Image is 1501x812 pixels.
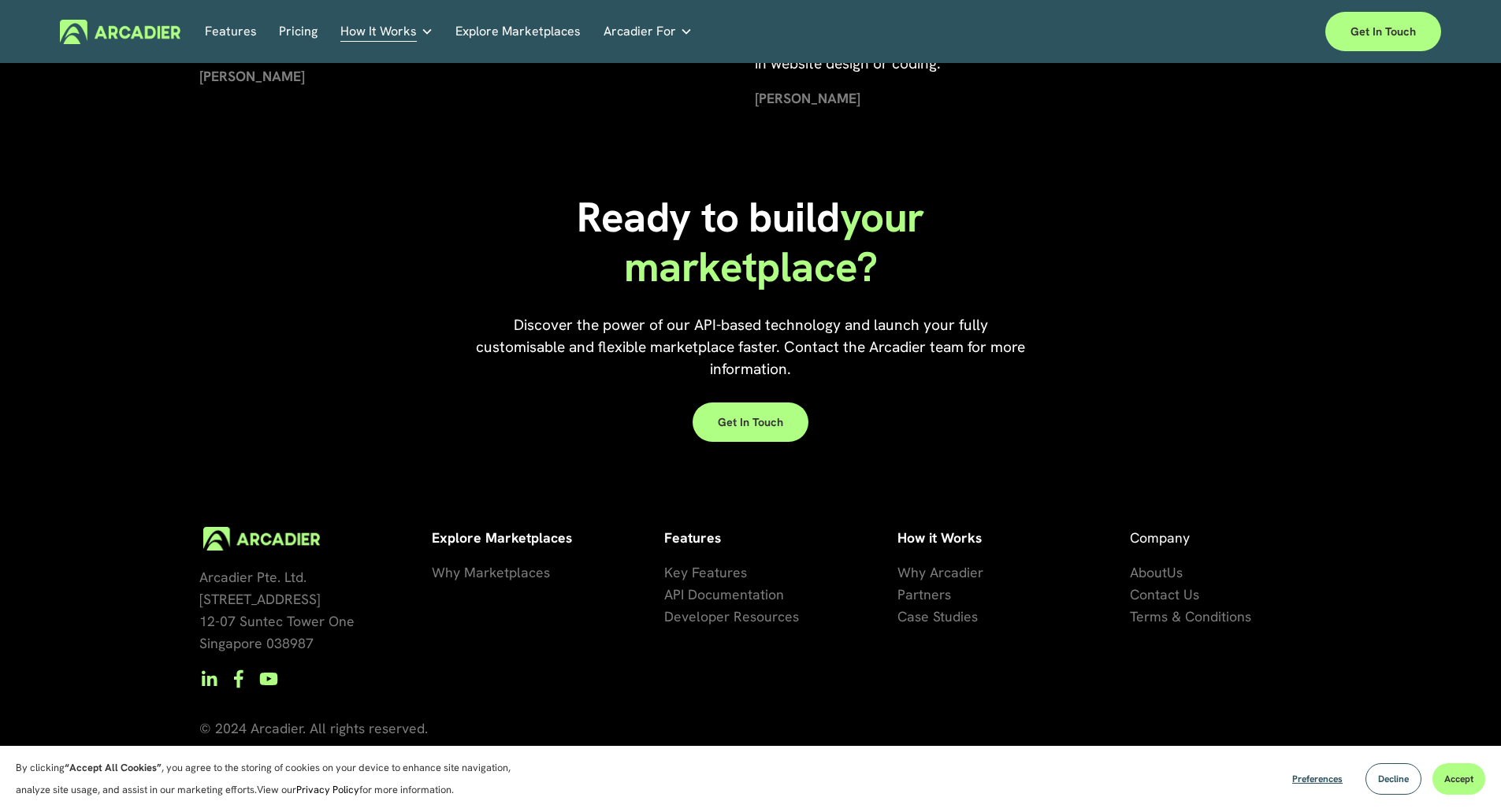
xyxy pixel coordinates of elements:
[1130,606,1251,628] a: Terms & Conditions
[432,528,572,547] strong: Explore Marketplaces
[915,606,978,628] a: se Studies
[905,585,951,603] span: artners
[340,20,433,44] a: folder dropdown
[199,719,428,737] span: © 2024 Arcadier. All rights reserved.
[60,20,180,44] img: Arcadier
[664,584,784,606] a: API Documentation
[664,563,747,581] span: Key Features
[340,20,417,43] span: How It Works
[1292,773,1343,785] span: Preferences
[1365,763,1421,795] button: Decline
[567,193,934,291] h1: your marketplace?
[296,783,359,796] a: Privacy Policy
[199,669,218,688] a: LinkedIn
[1325,12,1441,51] a: Get in touch
[577,190,840,244] span: Ready to build
[476,315,1029,379] span: Discover the power of our API-based technology and launch your fully customisable and flexible ma...
[915,607,978,625] span: se Studies
[897,585,905,603] span: P
[1130,607,1251,625] span: Terms & Conditions
[205,20,257,44] a: Features
[1130,584,1199,606] a: Contact Us
[1130,563,1167,581] span: About
[664,528,721,547] strong: Features
[1422,736,1501,812] iframe: Chat Widget
[229,669,248,688] a: Facebook
[432,563,550,581] span: Why Marketplaces
[664,585,784,603] span: API Documentation
[755,89,860,107] strong: [PERSON_NAME]
[664,606,799,628] a: Developer Resources
[1130,585,1199,603] span: Contact Us
[1130,528,1190,547] span: Company
[905,584,951,606] a: artners
[897,563,983,581] span: Why Arcadier
[1130,562,1167,584] a: About
[279,20,318,44] a: Pricing
[604,20,676,43] span: Arcadier For
[897,607,915,625] span: Ca
[897,584,905,606] a: P
[1378,773,1409,785] span: Decline
[199,67,305,85] strong: [PERSON_NAME]
[604,20,693,44] a: folder dropdown
[432,562,550,584] a: Why Marketplaces
[65,761,162,774] strong: “Accept All Cookies”
[897,528,982,547] strong: How it Works
[664,562,747,584] a: Key Features
[664,607,799,625] span: Developer Resources
[16,757,528,801] p: By clicking , you agree to the storing of cookies on your device to enhance site navigation, anal...
[897,562,983,584] a: Why Arcadier
[1280,763,1354,795] button: Preferences
[259,669,278,688] a: YouTube
[693,402,808,442] a: Get in touch
[455,20,581,44] a: Explore Marketplaces
[1167,563,1183,581] span: Us
[199,568,355,652] span: Arcadier Pte. Ltd. [STREET_ADDRESS] 12-07 Suntec Tower One Singapore 038987
[897,606,915,628] a: Ca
